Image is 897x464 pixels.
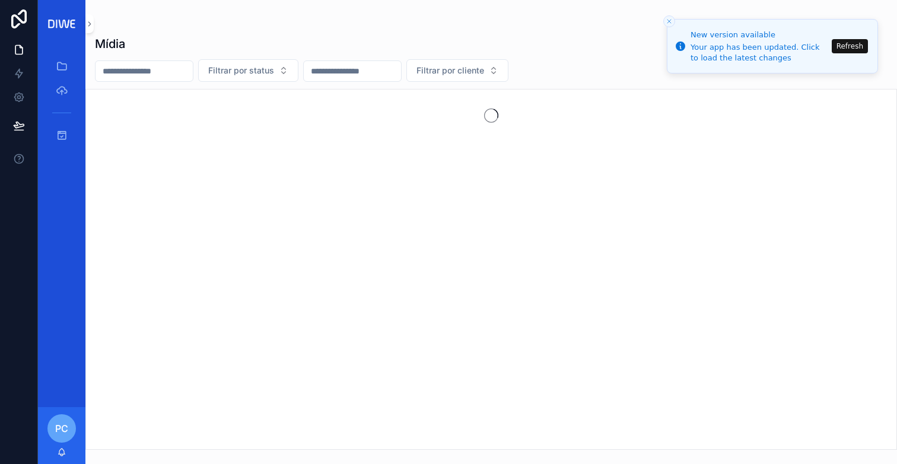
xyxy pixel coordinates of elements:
button: Refresh [832,39,868,53]
div: scrollable content [38,47,85,161]
div: Your app has been updated. Click to load the latest changes [691,42,828,63]
button: Select Button [198,59,298,82]
span: Filtrar por status [208,65,274,76]
span: PC [55,421,68,436]
button: Select Button [406,59,508,82]
h1: Mídia [95,36,125,52]
div: New version available [691,29,828,41]
button: Close toast [663,15,675,27]
img: App logo [45,17,78,31]
span: Filtrar por cliente [416,65,484,76]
